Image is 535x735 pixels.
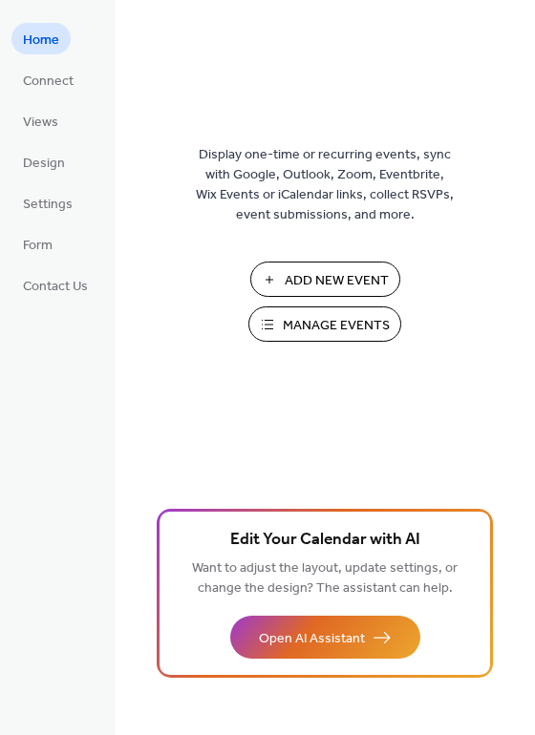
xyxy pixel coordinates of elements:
a: Connect [11,64,85,95]
span: Want to adjust the layout, update settings, or change the design? The assistant can help. [192,556,458,601]
span: Form [23,236,53,256]
span: Home [23,31,59,51]
span: Views [23,113,58,133]
span: Open AI Assistant [259,629,365,649]
button: Open AI Assistant [230,616,420,659]
span: Display one-time or recurring events, sync with Google, Outlook, Zoom, Eventbrite, Wix Events or ... [196,145,454,225]
a: Views [11,105,70,136]
a: Design [11,146,76,178]
span: Manage Events [283,316,390,336]
span: Add New Event [285,271,389,291]
span: Settings [23,195,73,215]
button: Add New Event [250,262,400,297]
a: Home [11,23,71,54]
a: Form [11,228,64,260]
span: Design [23,154,65,174]
span: Edit Your Calendar with AI [230,527,420,554]
a: Settings [11,187,84,219]
span: Contact Us [23,277,88,297]
button: Manage Events [248,306,401,342]
a: Contact Us [11,269,99,301]
span: Connect [23,72,74,92]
